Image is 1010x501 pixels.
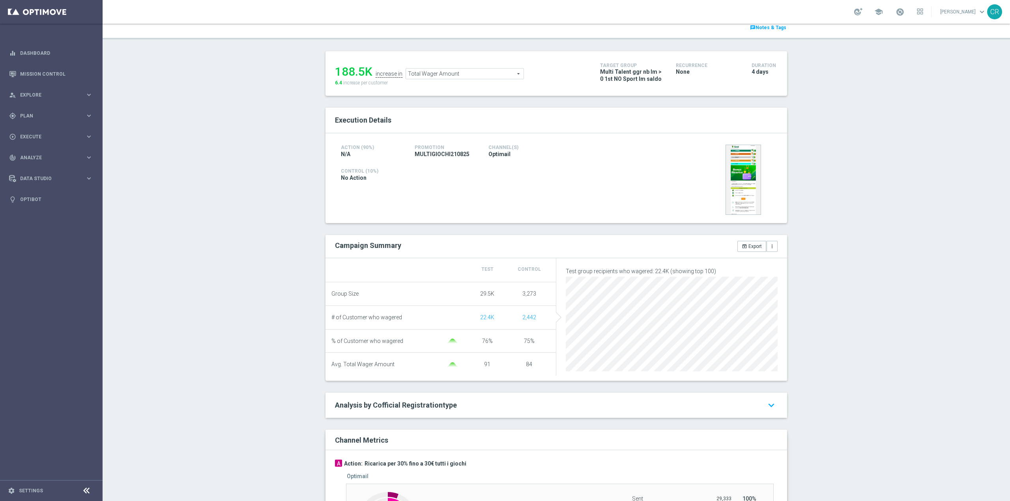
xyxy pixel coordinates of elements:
[9,50,93,56] button: equalizer Dashboard
[85,133,93,140] i: keyboard_arrow_right
[8,487,15,494] i: settings
[19,488,43,493] a: Settings
[9,91,85,99] div: Explore
[749,23,787,32] a: chatNotes & Tags
[331,291,359,297] span: Group Size
[415,151,469,158] span: MULTIGIOCHI210825
[85,154,93,161] i: keyboard_arrow_right
[335,434,782,445] div: Channel Metrics
[9,154,85,161] div: Analyze
[415,145,477,150] h4: Promotion
[9,50,16,57] i: equalizer
[20,43,93,63] a: Dashboard
[524,338,535,344] span: 75%
[522,291,536,297] span: 3,273
[445,362,460,367] img: gaussianGreen.svg
[9,112,85,119] div: Plan
[737,241,766,252] button: open_in_browser Export
[939,6,987,18] a: [PERSON_NAME]keyboard_arrow_down
[85,91,93,99] i: keyboard_arrow_right
[9,112,16,119] i: gps_fixed
[347,473,368,479] h5: Optimail
[676,63,740,68] h4: Recurrence
[20,189,93,210] a: Optibot
[331,314,402,321] span: # of Customer who wagered
[726,145,761,215] img: 35593.jpeg
[9,189,93,210] div: Optibot
[9,43,93,63] div: Dashboard
[20,63,93,84] a: Mission Control
[767,241,778,252] button: more_vert
[335,436,388,444] h2: Channel Metrics
[343,80,388,86] span: increase per customer
[752,68,769,75] span: 4 days
[335,241,401,250] h2: Campaign Summary
[9,196,93,203] button: lightbulb Optibot
[9,92,93,98] button: person_search Explore keyboard_arrow_right
[85,175,93,182] i: keyboard_arrow_right
[987,4,1002,19] div: CR
[480,291,494,297] span: 29.5K
[9,196,16,203] i: lightbulb
[335,65,372,79] div: 188.5K
[482,338,493,344] span: 76%
[20,155,85,160] span: Analyze
[9,154,16,161] i: track_changes
[20,93,85,97] span: Explore
[335,400,778,410] a: Analysis by Cofficial Registrationtype keyboard_arrow_down
[20,114,85,118] span: Plan
[376,71,402,78] div: increase in
[365,460,466,467] h3: Ricarica per 30% fino a 30€ tutti i giochi
[874,7,883,16] span: school
[341,168,624,174] h4: Control (10%)
[9,175,93,182] button: Data Studio keyboard_arrow_right
[488,151,511,158] span: Optimail
[9,155,93,161] button: track_changes Analyze keyboard_arrow_right
[600,68,664,82] span: Multi Talent ggr nb lm > 0 1st NO Sport lm saldo
[765,398,778,412] i: keyboard_arrow_down
[488,145,550,150] h4: Channel(s)
[341,151,350,158] span: N/A
[331,361,395,368] span: Avg. Total Wager Amount
[9,91,16,99] i: person_search
[9,133,85,140] div: Execute
[335,116,391,124] span: Execution Details
[600,63,664,68] h4: Target Group
[20,134,85,139] span: Execute
[445,339,460,344] img: gaussianGreen.svg
[752,63,778,68] h4: Duration
[481,266,494,272] span: Test
[742,244,747,249] i: open_in_browser
[566,268,778,275] p: Test group recipients who wagered: 22.4K (showing top 100)
[9,71,93,77] button: Mission Control
[518,266,541,272] span: Control
[9,133,16,140] i: play_circle_outline
[9,134,93,140] button: play_circle_outline Execute keyboard_arrow_right
[484,361,490,367] span: 91
[335,401,457,409] span: Analysis by Cofficial Registrationtype
[335,80,342,86] span: 6.4
[341,145,403,150] h4: Action (90%)
[331,338,403,345] span: % of Customer who wagered
[335,460,342,467] div: A
[9,63,93,84] div: Mission Control
[341,174,367,181] span: No Action
[750,25,756,30] i: chat
[344,460,363,467] h3: Action:
[480,314,494,320] span: Show unique customers
[522,314,536,320] span: Show unique customers
[526,361,532,367] span: 84
[85,112,93,119] i: keyboard_arrow_right
[978,7,986,16] span: keyboard_arrow_down
[9,175,85,182] div: Data Studio
[769,244,775,249] i: more_vert
[9,113,93,119] button: gps_fixed Plan keyboard_arrow_right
